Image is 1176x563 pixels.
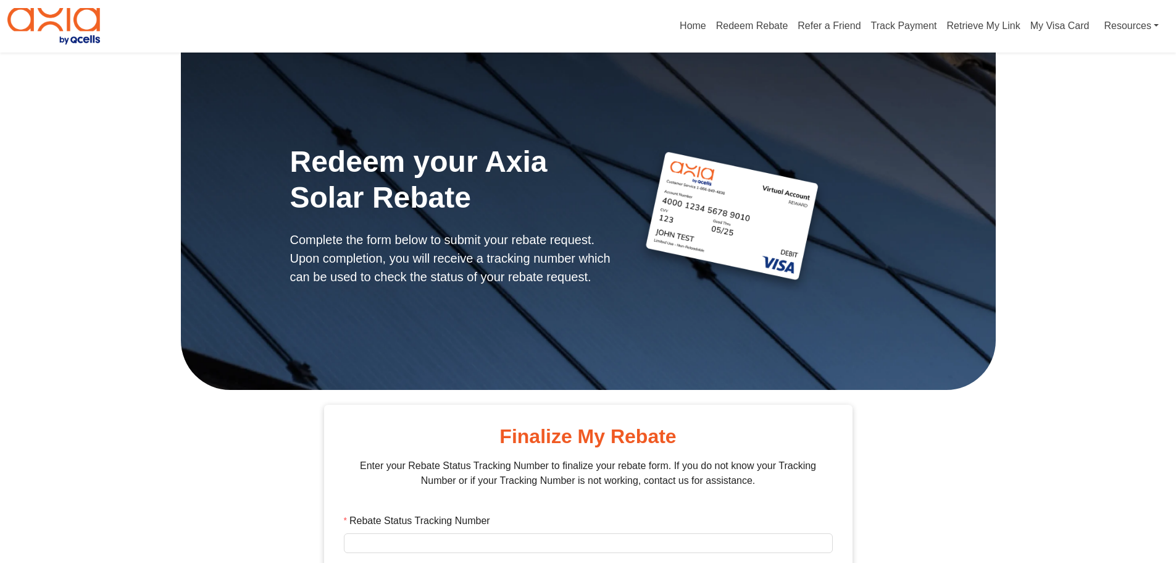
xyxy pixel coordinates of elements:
[344,533,833,553] input: Rebate Status Tracking Number
[1104,14,1159,39] a: Resources
[290,144,615,215] h1: Redeem your Axia Solar Rebate
[344,513,499,528] label: Rebate Status Tracking Number
[716,20,788,36] a: Redeem Rebate
[290,231,615,286] p: Complete the form below to submit your rebate request. Upon completion, you will receive a tracki...
[7,8,100,44] img: Program logo
[344,459,833,488] p: Enter your Rebate Status Tracking Number to finalize your rebate form. If you do not know your Tr...
[798,20,861,36] a: Refer a Friend
[344,425,833,448] h2: Finalize My Rebate
[947,20,1020,36] a: Retrieve My Link
[630,141,835,302] img: axia-prepaid-card.png
[871,20,937,36] a: Track Payment
[680,20,706,36] a: Home
[1030,14,1090,39] a: My Visa Card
